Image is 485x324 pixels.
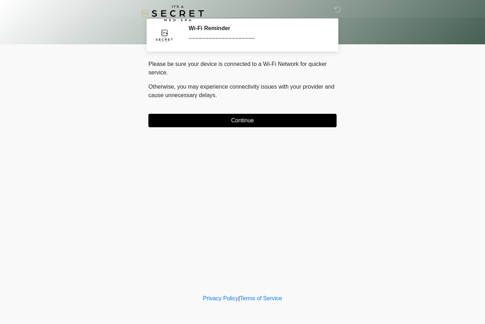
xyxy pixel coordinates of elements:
span: . [216,92,217,98]
p: Otherwise, you may experience connectivity issues with your provider and cause unnecessary delays [148,83,337,100]
img: Agent Avatar [154,25,175,46]
p: Please be sure your device is connected to a Wi-Fi Network for quicker service. [148,60,337,77]
div: ~~~~~~~~~~~~~~~~~~~~ [189,34,326,43]
button: Continue [148,114,337,127]
a: | [238,295,240,301]
h2: Wi-Fi Reminder [189,25,326,32]
a: Privacy Policy [203,295,239,301]
a: Terms of Service [240,295,282,301]
img: It's A Secret Med Spa Logo [141,5,204,21]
